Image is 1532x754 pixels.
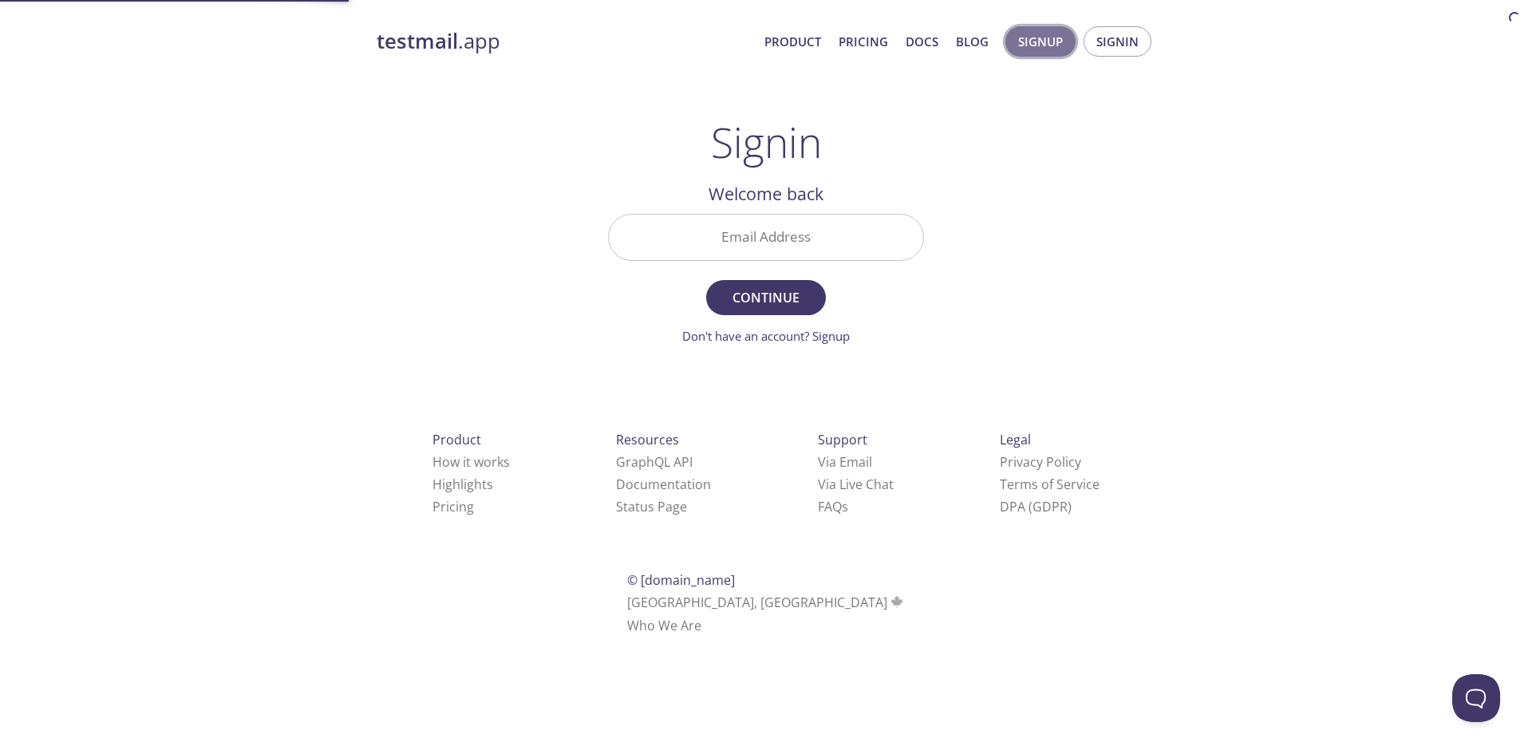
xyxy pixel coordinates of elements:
span: Signup [1018,31,1063,52]
a: Status Page [616,498,687,515]
span: Support [818,431,867,448]
a: Don't have an account? Signup [682,328,850,344]
button: Signup [1005,26,1076,57]
a: Pricing [839,31,888,52]
a: DPA (GDPR) [1000,498,1072,515]
button: Continue [706,280,826,315]
a: Blog [956,31,989,52]
span: Product [432,431,481,448]
span: Signin [1096,31,1139,52]
a: Who We Are [627,617,701,634]
span: [GEOGRAPHIC_DATA], [GEOGRAPHIC_DATA] [627,594,906,611]
a: Docs [906,31,938,52]
a: Via Live Chat [818,476,894,493]
span: Continue [724,286,808,309]
a: Documentation [616,476,711,493]
iframe: Help Scout Beacon - Open [1452,674,1500,722]
button: Signin [1084,26,1151,57]
a: Pricing [432,498,474,515]
h1: Signin [711,118,822,166]
a: How it works [432,453,510,471]
strong: testmail [377,27,458,55]
a: testmail.app [377,28,752,55]
a: Highlights [432,476,493,493]
span: Resources [616,431,679,448]
a: Via Email [818,453,872,471]
a: Privacy Policy [1000,453,1081,471]
h2: Welcome back [608,180,924,207]
span: s [842,498,848,515]
a: GraphQL API [616,453,693,471]
a: Terms of Service [1000,476,1100,493]
a: FAQ [818,498,848,515]
span: © [DOMAIN_NAME] [627,571,735,589]
span: Legal [1000,431,1031,448]
a: Product [764,31,821,52]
